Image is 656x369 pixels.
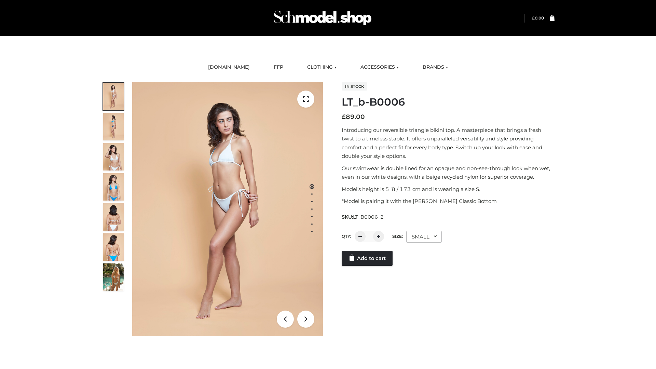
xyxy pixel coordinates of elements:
[406,231,442,243] div: SMALL
[342,113,346,121] span: £
[103,113,124,140] img: ArielClassicBikiniTop_CloudNine_AzureSky_OW114ECO_2-scaled.jpg
[532,15,535,20] span: £
[103,203,124,231] img: ArielClassicBikiniTop_CloudNine_AzureSky_OW114ECO_7-scaled.jpg
[342,197,555,206] p: *Model is pairing it with the [PERSON_NAME] Classic Bottom
[132,82,323,336] img: LT_b-B0006
[342,251,393,266] a: Add to cart
[103,263,124,291] img: Arieltop_CloudNine_AzureSky2.jpg
[418,60,453,75] a: BRANDS
[342,126,555,161] p: Introducing our reversible triangle bikini top. A masterpiece that brings a fresh twist to a time...
[342,164,555,181] p: Our swimwear is double lined for an opaque and non-see-through look when wet, even in our white d...
[269,60,288,75] a: FFP
[342,96,555,108] h1: LT_b-B0006
[342,213,384,221] span: SKU:
[203,60,255,75] a: [DOMAIN_NAME]
[342,113,365,121] bdi: 89.00
[532,15,544,20] a: £0.00
[271,4,374,31] img: Schmodel Admin 964
[342,234,351,239] label: QTY:
[532,15,544,20] bdi: 0.00
[342,185,555,194] p: Model’s height is 5 ‘8 / 173 cm and is wearing a size S.
[103,83,124,110] img: ArielClassicBikiniTop_CloudNine_AzureSky_OW114ECO_1-scaled.jpg
[103,233,124,261] img: ArielClassicBikiniTop_CloudNine_AzureSky_OW114ECO_8-scaled.jpg
[353,214,384,220] span: LT_B0006_2
[103,143,124,170] img: ArielClassicBikiniTop_CloudNine_AzureSky_OW114ECO_3-scaled.jpg
[103,173,124,201] img: ArielClassicBikiniTop_CloudNine_AzureSky_OW114ECO_4-scaled.jpg
[302,60,342,75] a: CLOTHING
[355,60,404,75] a: ACCESSORIES
[392,234,403,239] label: Size:
[342,82,367,91] span: In stock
